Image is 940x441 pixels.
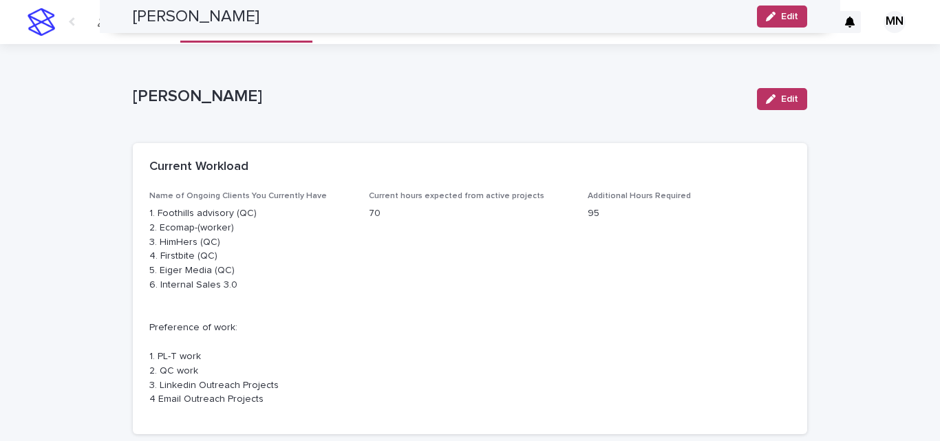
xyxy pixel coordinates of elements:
button: Edit [757,88,807,110]
div: MN [884,11,906,33]
h2: Current Workload [149,160,248,175]
span: Edit [781,94,798,104]
span: Name of Ongoing Clients You Currently Have [149,192,327,200]
span: Additional Hours Required [588,192,691,200]
p: 95 [588,206,791,221]
span: Current hours expected from active projects [369,192,544,200]
p: 1. Foothills advisory (QC) 2. Ecomap-(worker) 3. HimHers (QC) 4. Firstbite (QC) 5. Eiger Media (Q... [149,206,352,407]
p: [PERSON_NAME] [133,87,746,107]
img: stacker-logo-s-only.png [28,8,55,36]
p: 70 [369,206,572,221]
